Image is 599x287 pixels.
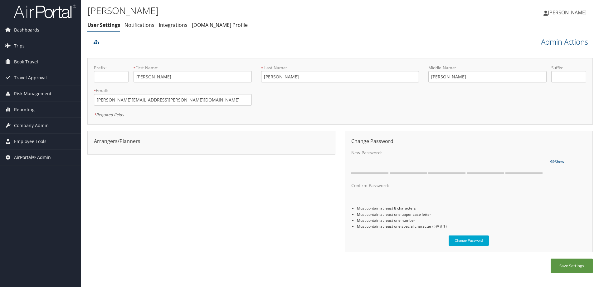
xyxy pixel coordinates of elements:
[14,150,51,165] span: AirPortal® Admin
[87,22,120,28] a: User Settings
[357,211,586,217] li: Must contain at least one upper case letter
[89,137,334,145] div: Arrangers/Planners:
[351,182,545,189] label: Confirm Password:
[543,3,593,22] a: [PERSON_NAME]
[541,37,588,47] a: Admin Actions
[14,134,46,149] span: Employee Tools
[192,22,248,28] a: [DOMAIN_NAME] Profile
[550,159,564,164] span: Show
[14,102,35,117] span: Reporting
[14,38,25,54] span: Trips
[124,22,154,28] a: Notifications
[357,205,586,211] li: Must contain at least 8 characters
[351,150,545,156] label: New Password:
[14,54,38,70] span: Book Travel
[134,65,252,71] label: First Name:
[159,22,187,28] a: Integrations
[14,118,49,133] span: Company Admin
[94,87,252,94] label: Email:
[357,217,586,223] li: Must contain at least one number
[14,70,47,86] span: Travel Approval
[551,259,593,273] button: Save Settings
[550,158,564,165] a: Show
[347,137,591,145] div: Change Password:
[261,65,419,71] label: Last Name:
[357,223,586,229] li: Must contain at least one special character (! @ # $)
[551,65,586,71] label: Suffix:
[14,4,76,19] img: airportal-logo.png
[428,65,547,71] label: Middle Name:
[94,112,124,117] em: Required fields
[548,9,587,16] span: [PERSON_NAME]
[87,4,424,17] h1: [PERSON_NAME]
[449,235,489,246] button: Change Password
[94,65,129,71] label: Prefix:
[14,22,39,38] span: Dashboards
[14,86,51,101] span: Risk Management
